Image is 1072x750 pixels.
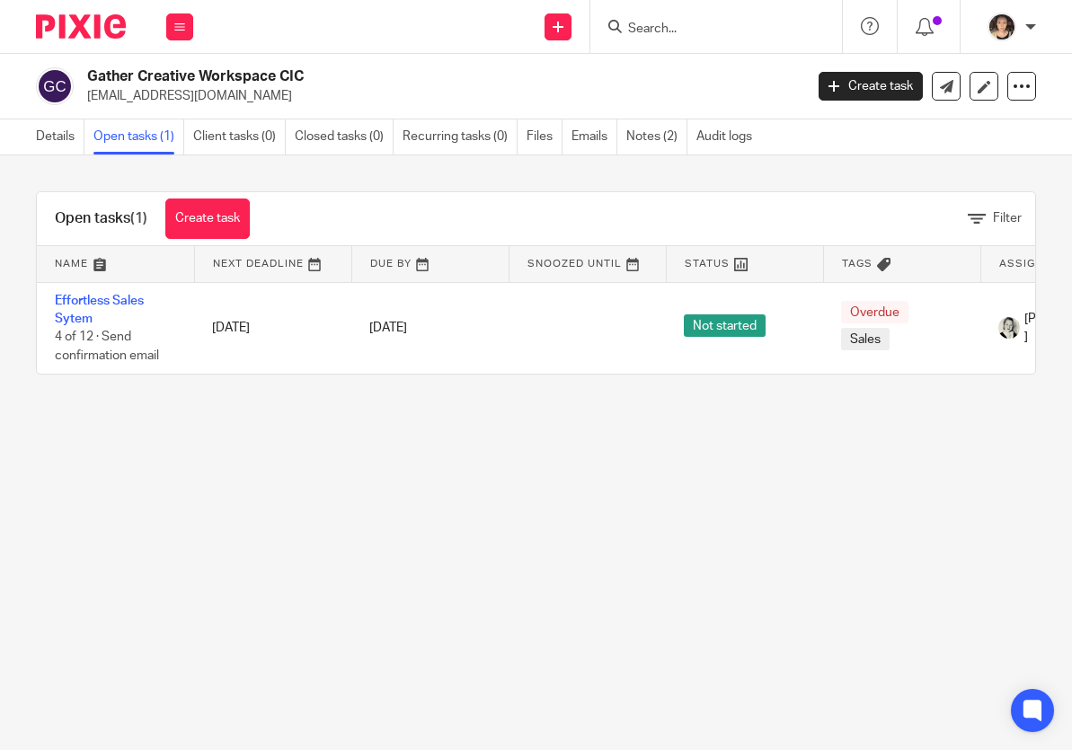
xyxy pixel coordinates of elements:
a: Client tasks (0) [193,119,286,154]
a: Details [36,119,84,154]
a: Files [527,119,563,154]
span: (1) [130,211,147,225]
span: Sales [841,328,890,350]
a: Open tasks (1) [93,119,184,154]
img: svg%3E [36,67,74,105]
a: Notes (2) [626,119,687,154]
input: Search [626,22,788,38]
td: [DATE] [194,282,351,374]
h1: Open tasks [55,209,147,228]
span: Snoozed Until [527,259,622,269]
span: Filter [993,212,1022,225]
a: Audit logs [696,119,761,154]
span: Overdue [841,301,908,323]
span: Not started [684,314,766,337]
span: 4 of 12 · Send confirmation email [55,331,159,362]
img: Pixie [36,14,126,39]
span: [DATE] [369,322,407,334]
img: DA590EE6-2184-4DF2-A25D-D99FB904303F_1_201_a.jpeg [998,317,1020,339]
a: Effortless Sales Sytem [55,295,144,325]
span: Status [685,259,730,269]
a: Create task [165,199,250,239]
a: Recurring tasks (0) [403,119,518,154]
a: Closed tasks (0) [295,119,394,154]
a: Create task [819,72,923,101]
p: [EMAIL_ADDRESS][DOMAIN_NAME] [87,87,792,105]
img: 324535E6-56EA-408B-A48B-13C02EA99B5D.jpeg [988,13,1016,41]
a: Emails [571,119,617,154]
span: Tags [842,259,873,269]
h2: Gather Creative Workspace CIC [87,67,651,86]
